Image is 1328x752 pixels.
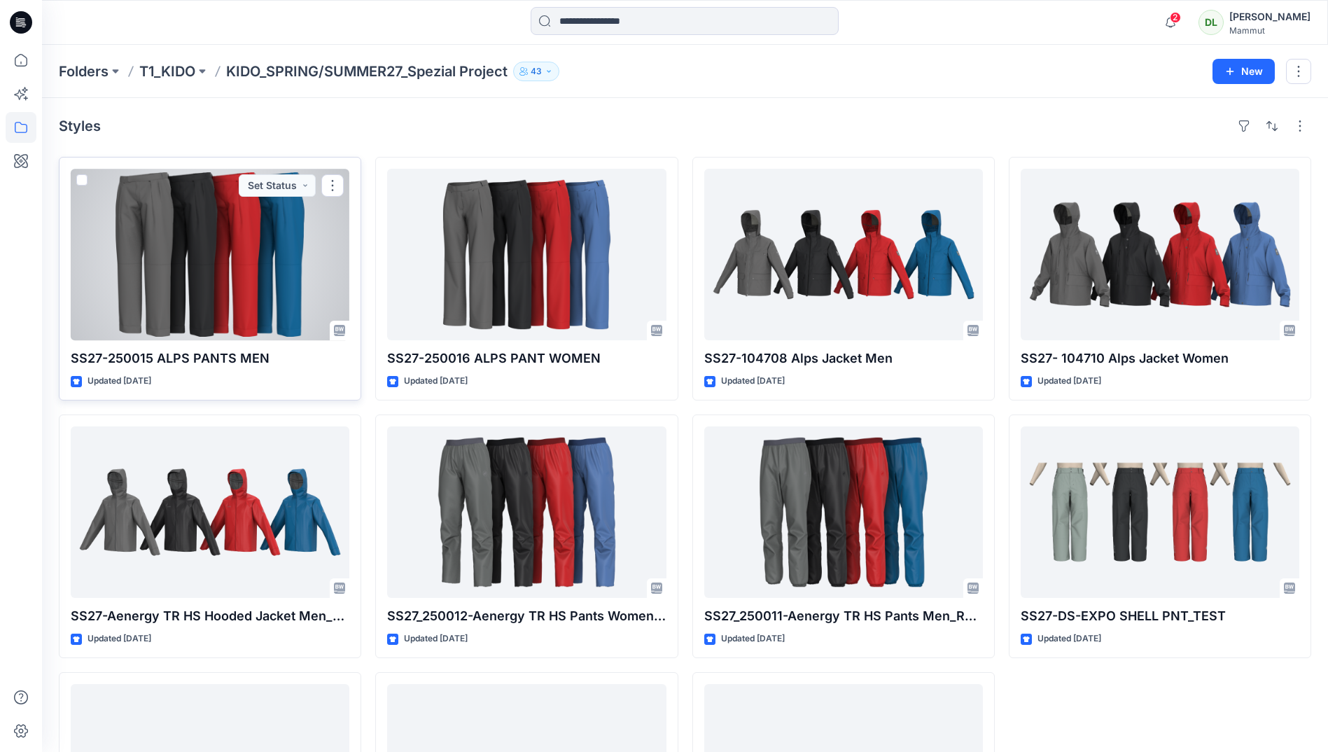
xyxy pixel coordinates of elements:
[1021,426,1299,598] a: SS27-DS-EXPO SHELL PNT_TEST
[704,349,983,368] p: SS27-104708 Alps Jacket Men
[404,632,468,646] p: Updated [DATE]
[721,374,785,389] p: Updated [DATE]
[704,606,983,626] p: SS27_250011-Aenergy TR HS Pants Men_REVEISD
[1021,169,1299,340] a: SS27- 104710 Alps Jacket Women
[1212,59,1275,84] button: New
[139,62,195,81] a: T1_KIDO
[59,118,101,134] h4: Styles
[1198,10,1224,35] div: DL
[1021,349,1299,368] p: SS27- 104710 Alps Jacket Women
[88,632,151,646] p: Updated [DATE]
[59,62,109,81] a: Folders
[71,426,349,598] a: SS27-Aenergy TR HS Hooded Jacket Men_REVIESD
[226,62,508,81] p: KIDO_SPRING/SUMMER27_Spezial Project
[1037,374,1101,389] p: Updated [DATE]
[721,632,785,646] p: Updated [DATE]
[1170,12,1181,23] span: 2
[387,426,666,598] a: SS27_250012-Aenergy TR HS Pants Women_REVIESD
[1037,632,1101,646] p: Updated [DATE]
[704,426,983,598] a: SS27_250011-Aenergy TR HS Pants Men_REVEISD
[704,169,983,340] a: SS27-104708 Alps Jacket Men
[71,169,349,340] a: SS27-250015 ALPS PANTS MEN
[1229,8,1310,25] div: [PERSON_NAME]
[71,606,349,626] p: SS27-Aenergy TR HS Hooded Jacket Men_REVIESD
[531,64,542,79] p: 43
[1021,606,1299,626] p: SS27-DS-EXPO SHELL PNT_TEST
[71,349,349,368] p: SS27-250015 ALPS PANTS MEN
[404,374,468,389] p: Updated [DATE]
[387,606,666,626] p: SS27_250012-Aenergy TR HS Pants Women_REVIESD
[1229,25,1310,36] div: Mammut
[88,374,151,389] p: Updated [DATE]
[387,169,666,340] a: SS27-250016 ALPS PANT WOMEN
[387,349,666,368] p: SS27-250016 ALPS PANT WOMEN
[513,62,559,81] button: 43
